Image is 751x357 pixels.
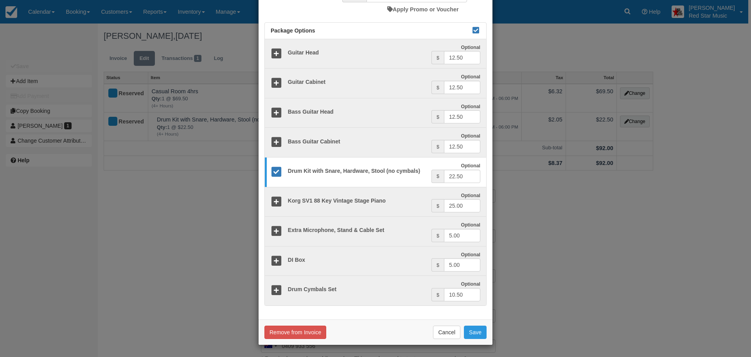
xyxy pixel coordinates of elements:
[464,326,487,339] button: Save
[265,157,486,187] a: Drum Kit with Snare, Hardware, Stool (no cymbals) Optional $
[265,39,486,69] a: Guitar Head Optional $
[437,114,439,120] small: $
[461,193,480,198] strong: Optional
[282,79,431,85] h5: Guitar Cabinet
[437,144,439,150] small: $
[265,187,486,217] a: Korg SV1 88 Key Vintage Stage Piano Optional $
[265,216,486,246] a: Extra Microphone, Stand & Cable Set Optional $
[461,252,480,257] strong: Optional
[271,27,315,34] span: Package Options
[282,257,431,263] h5: DI Box
[461,222,480,228] strong: Optional
[265,68,486,98] a: Guitar Cabinet Optional $
[461,163,480,169] strong: Optional
[265,246,486,276] a: DI Box Optional $
[461,104,480,109] strong: Optional
[433,326,460,339] button: Cancel
[282,286,431,292] h5: Drum Cymbals Set
[282,168,431,174] h5: Drum Kit with Snare, Hardware, Stool (no cymbals)
[265,127,486,158] a: Bass Guitar Cabinet Optional $
[265,275,486,305] a: Drum Cymbals Set Optional $
[437,55,439,61] small: $
[387,6,458,13] a: Apply Promo or Voucher
[265,98,486,128] a: Bass Guitar Head Optional $
[282,50,431,56] h5: Guitar Head
[461,45,480,50] strong: Optional
[282,109,431,115] h5: Bass Guitar Head
[461,133,480,139] strong: Optional
[437,233,439,239] small: $
[282,139,431,145] h5: Bass Guitar Cabinet
[282,227,431,233] h5: Extra Microphone, Stand & Cable Set
[437,292,439,298] small: $
[437,85,439,91] small: $
[437,203,439,209] small: $
[437,263,439,268] small: $
[461,281,480,287] strong: Optional
[437,174,439,179] small: $
[461,74,480,80] strong: Optional
[264,326,326,339] button: Remove from Invoice
[282,198,431,204] h5: Korg SV1 88 Key Vintage Stage Piano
